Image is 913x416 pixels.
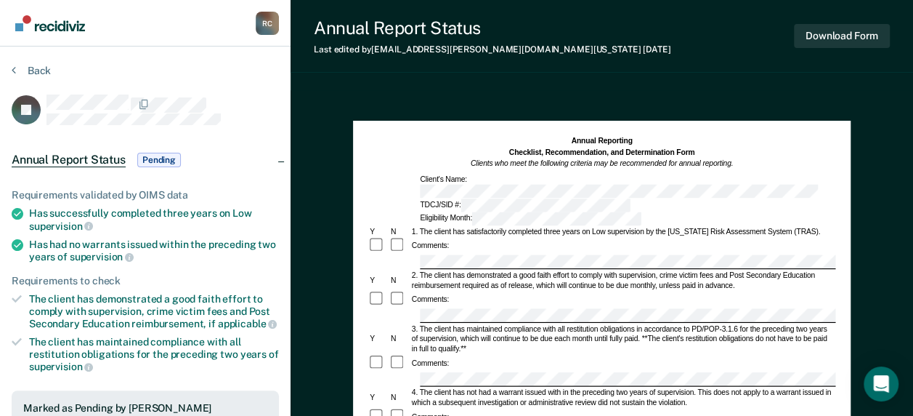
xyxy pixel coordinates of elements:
span: supervision [29,220,93,232]
div: N [389,393,410,403]
button: Download Form [794,24,890,48]
span: supervision [70,251,134,263]
div: 4. The client has not had a warrant issued with in the preceding two years of supervision. This d... [410,388,835,408]
div: Y [368,226,389,236]
button: Back [12,64,51,77]
div: 2. The client has demonstrated a good faith effort to comply with supervision, crime victim fees ... [410,270,835,290]
span: supervision [29,361,93,372]
em: Clients who meet the following criteria may be recommended for annual reporting. [470,159,732,168]
div: Comments: [410,295,450,305]
div: Client's Name: [418,174,835,197]
div: Annual Report Status [314,17,670,39]
div: Comments: [410,359,450,369]
div: Y [368,334,389,344]
button: Profile dropdown button [256,12,279,35]
img: Recidiviz [15,15,85,31]
div: TDCJ/SID #: [418,199,632,212]
div: Last edited by [EMAIL_ADDRESS][PERSON_NAME][DOMAIN_NAME][US_STATE] [314,44,670,55]
div: Has had no warrants issued within the preceding two years of [29,239,279,263]
div: N [389,275,410,285]
span: Pending [137,153,181,167]
strong: Checklist, Recommendation, and Determination Form [508,148,694,157]
div: Requirements validated by OIMS data [12,189,279,201]
div: Y [368,393,389,403]
strong: Annual Reporting [571,137,632,145]
div: 3. The client has maintained compliance with all restitution obligations in accordance to PD/POP-... [410,324,835,354]
div: R C [256,12,279,35]
div: N [389,226,410,236]
span: [DATE] [643,44,670,55]
div: 1. The client has satisfactorily completed three years on Low supervision by the [US_STATE] Risk ... [410,226,835,236]
span: Annual Report Status [12,153,126,167]
div: Eligibility Month: [418,212,643,226]
div: N [389,334,410,344]
div: Y [368,275,389,285]
div: Has successfully completed three years on Low [29,207,279,232]
div: The client has maintained compliance with all restitution obligations for the preceding two years of [29,336,279,373]
span: applicable [218,318,277,329]
div: Open Intercom Messenger [864,367,898,401]
div: Requirements to check [12,275,279,287]
div: Comments: [410,241,450,251]
div: The client has demonstrated a good faith effort to comply with supervision, crime victim fees and... [29,293,279,330]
